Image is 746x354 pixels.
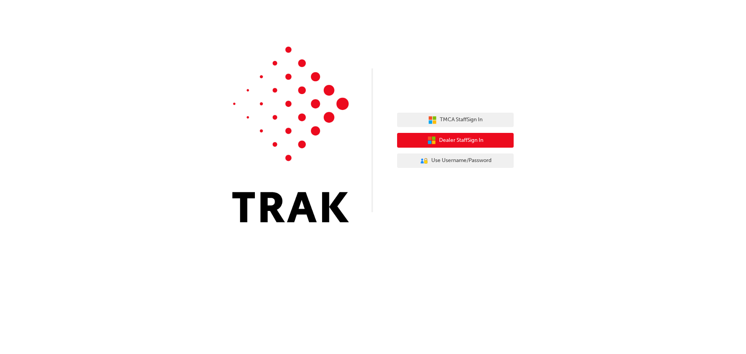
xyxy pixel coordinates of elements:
[397,153,514,168] button: Use Username/Password
[397,113,514,127] button: TMCA StaffSign In
[232,47,349,222] img: Trak
[431,156,492,165] span: Use Username/Password
[439,136,483,145] span: Dealer Staff Sign In
[397,133,514,148] button: Dealer StaffSign In
[440,115,483,124] span: TMCA Staff Sign In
